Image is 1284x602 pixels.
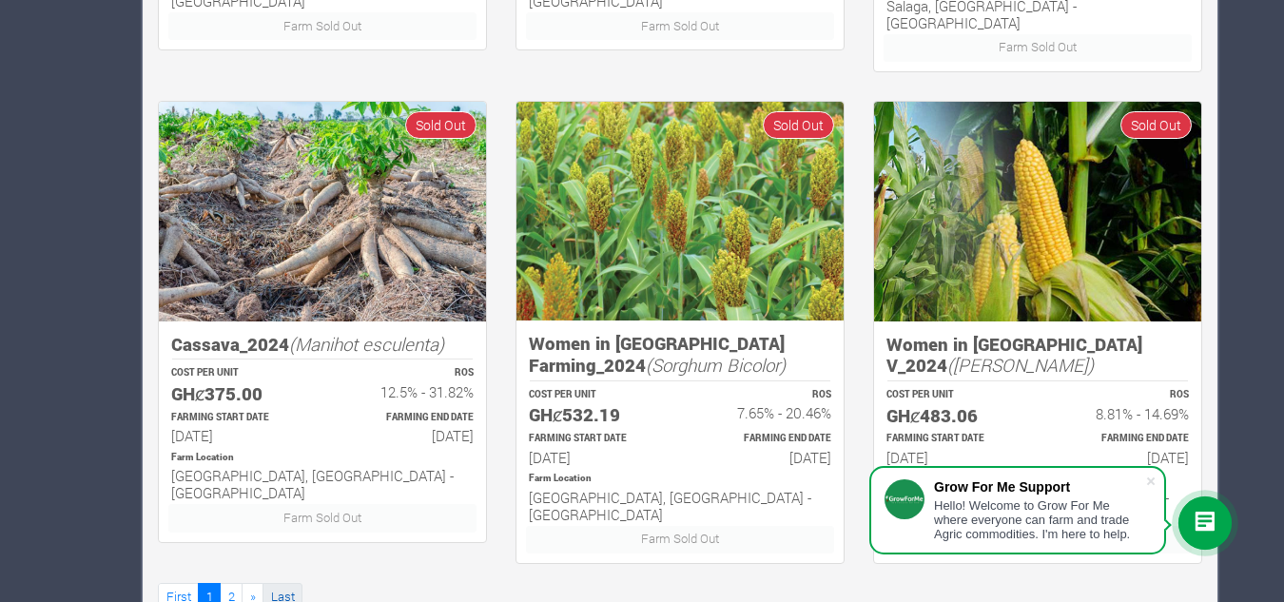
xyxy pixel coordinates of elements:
i: (Manihot esculenta) [289,332,444,356]
h6: [GEOGRAPHIC_DATA], [GEOGRAPHIC_DATA] - [GEOGRAPHIC_DATA] [529,489,831,523]
p: ROS [697,388,831,402]
p: COST PER UNIT [171,366,305,380]
p: Estimated Farming End Date [697,432,831,446]
img: growforme image [159,102,486,321]
p: ROS [1055,388,1189,402]
h6: 7.65% - 20.46% [697,404,831,421]
div: Grow For Me Support [934,479,1145,495]
i: (Sorghum Bicolor) [646,353,786,377]
p: Location of Farm [529,472,831,486]
h5: GHȼ375.00 [171,383,305,405]
div: Hello! Welcome to Grow For Me where everyone can farm and trade Agric commodities. I'm here to help. [934,498,1145,541]
p: Estimated Farming Start Date [171,411,305,425]
img: growforme image [516,102,844,320]
span: Sold Out [763,111,834,139]
h5: Women in [GEOGRAPHIC_DATA] Farming_2024 [529,333,831,376]
p: Estimated Farming End Date [1055,432,1189,446]
p: Estimated Farming End Date [340,411,474,425]
p: Location of Farm [171,451,474,465]
h5: Cassava_2024 [171,334,474,356]
h6: [DATE] [697,449,831,466]
img: growforme image [874,102,1201,321]
p: COST PER UNIT [886,388,1021,402]
h5: GHȼ483.06 [886,405,1021,427]
p: Estimated Farming Start Date [886,432,1021,446]
h6: [GEOGRAPHIC_DATA], [GEOGRAPHIC_DATA] - [GEOGRAPHIC_DATA] [171,467,474,501]
h6: 12.5% - 31.82% [340,383,474,400]
p: ROS [340,366,474,380]
h6: [DATE] [529,449,663,466]
h6: 8.81% - 14.69% [1055,405,1189,422]
span: Sold Out [1120,111,1192,139]
h6: [DATE] [1055,449,1189,466]
h6: [DATE] [340,427,474,444]
p: COST PER UNIT [529,388,663,402]
h6: [DATE] [886,449,1021,466]
span: Sold Out [405,111,477,139]
i: ([PERSON_NAME]) [947,353,1094,377]
h6: [DATE] [171,427,305,444]
p: Estimated Farming Start Date [529,432,663,446]
h5: Women in [GEOGRAPHIC_DATA] V_2024 [886,334,1189,377]
h5: GHȼ532.19 [529,404,663,426]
